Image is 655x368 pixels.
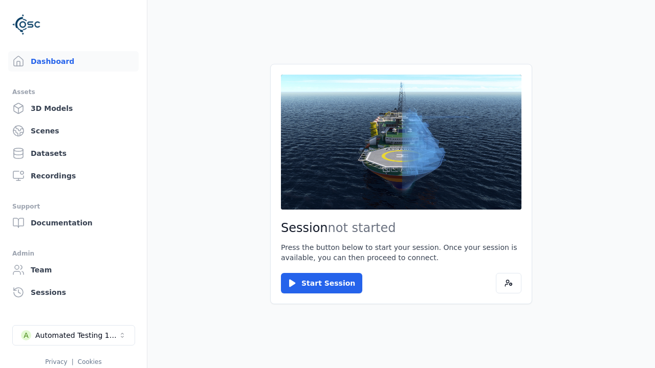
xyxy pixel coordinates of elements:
span: | [72,358,74,365]
a: Scenes [8,121,139,141]
div: A [21,330,31,340]
a: Datasets [8,143,139,164]
button: Select a workspace [12,325,135,346]
a: 3D Models [8,98,139,119]
div: Assets [12,86,135,98]
p: Press the button below to start your session. Once your session is available, you can then procee... [281,242,521,263]
button: Start Session [281,273,362,293]
a: Sessions [8,282,139,303]
div: Admin [12,247,135,260]
a: Dashboard [8,51,139,72]
h2: Session [281,220,521,236]
span: not started [328,221,396,235]
a: Documentation [8,213,139,233]
a: Team [8,260,139,280]
div: Support [12,200,135,213]
div: Automated Testing 1 - Playwright [35,330,118,340]
img: Logo [12,10,41,39]
a: Cookies [78,358,102,365]
a: Privacy [45,358,67,365]
a: Recordings [8,166,139,186]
